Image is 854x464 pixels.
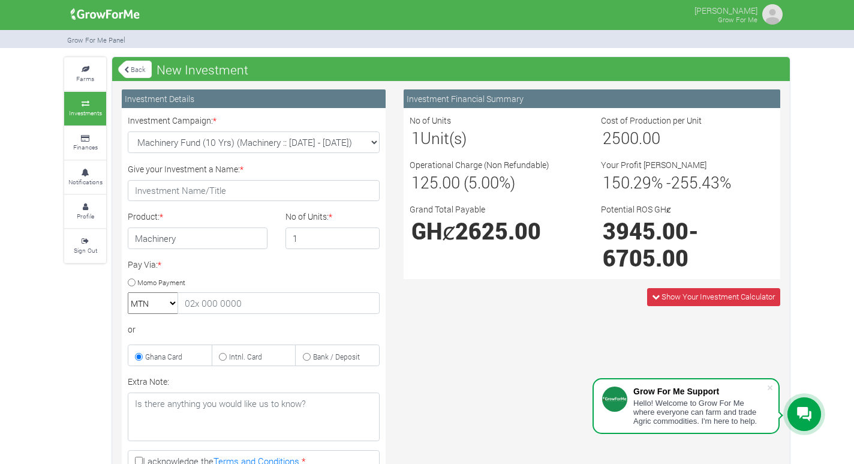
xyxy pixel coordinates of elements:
[68,178,103,186] small: Notifications
[64,229,106,262] a: Sign Out
[128,227,267,249] h4: Machinery
[410,158,549,171] label: Operational Charge (Non Refundable)
[229,352,262,361] small: Intnl. Card
[671,172,720,193] span: 255.43
[285,210,332,223] label: No of Units:
[69,109,102,117] small: Investments
[74,246,97,255] small: Sign Out
[64,58,106,91] a: Farms
[633,387,766,396] div: Grow For Me Support
[718,15,757,24] small: Grow For Me
[137,277,185,286] small: Momo Payment
[313,352,360,361] small: Bank / Deposit
[128,210,163,223] label: Product:
[64,195,106,228] a: Profile
[67,2,144,26] img: growforme image
[694,2,757,17] p: [PERSON_NAME]
[603,217,772,271] h1: -
[601,158,706,171] label: Your Profit [PERSON_NAME]
[633,399,766,426] div: Hello! Welcome to Grow For Me where everyone can farm and trade Agric commodities. I'm here to help.
[603,216,688,246] span: 3945.00
[411,127,420,148] span: 1
[455,216,541,246] span: 2625.00
[128,375,169,388] label: Extra Note:
[128,323,380,336] div: or
[219,353,227,361] input: Intnl. Card
[411,217,581,244] h1: GHȼ
[67,35,125,44] small: Grow For Me Panel
[128,114,216,127] label: Investment Campaign:
[760,2,784,26] img: growforme image
[135,353,143,361] input: Ghana Card
[77,212,94,220] small: Profile
[410,114,451,127] label: No of Units
[64,127,106,160] a: Finances
[411,128,581,148] h3: Unit(s)
[128,163,243,175] label: Give your Investment a Name:
[603,127,660,148] span: 2500.00
[661,291,775,302] span: Show Your Investment Calculator
[128,180,380,202] input: Investment Name/Title
[601,114,702,127] label: Cost of Production per Unit
[128,279,136,286] input: Momo Payment
[410,203,485,215] label: Grand Total Payable
[128,258,161,271] label: Pay Via:
[64,92,106,125] a: Investments
[154,58,251,82] span: New Investment
[76,74,94,83] small: Farms
[603,172,651,193] span: 150.29
[145,352,182,361] small: Ghana Card
[122,89,386,108] div: Investment Details
[404,89,780,108] div: Investment Financial Summary
[411,172,515,193] span: 125.00 (5.00%)
[603,173,772,192] h3: % - %
[73,143,98,151] small: Finances
[118,59,152,79] a: Back
[603,243,688,273] span: 6705.00
[303,353,311,361] input: Bank / Deposit
[601,203,671,215] label: Potential ROS GHȼ
[64,161,106,194] a: Notifications
[178,292,380,314] input: 02x 000 0000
